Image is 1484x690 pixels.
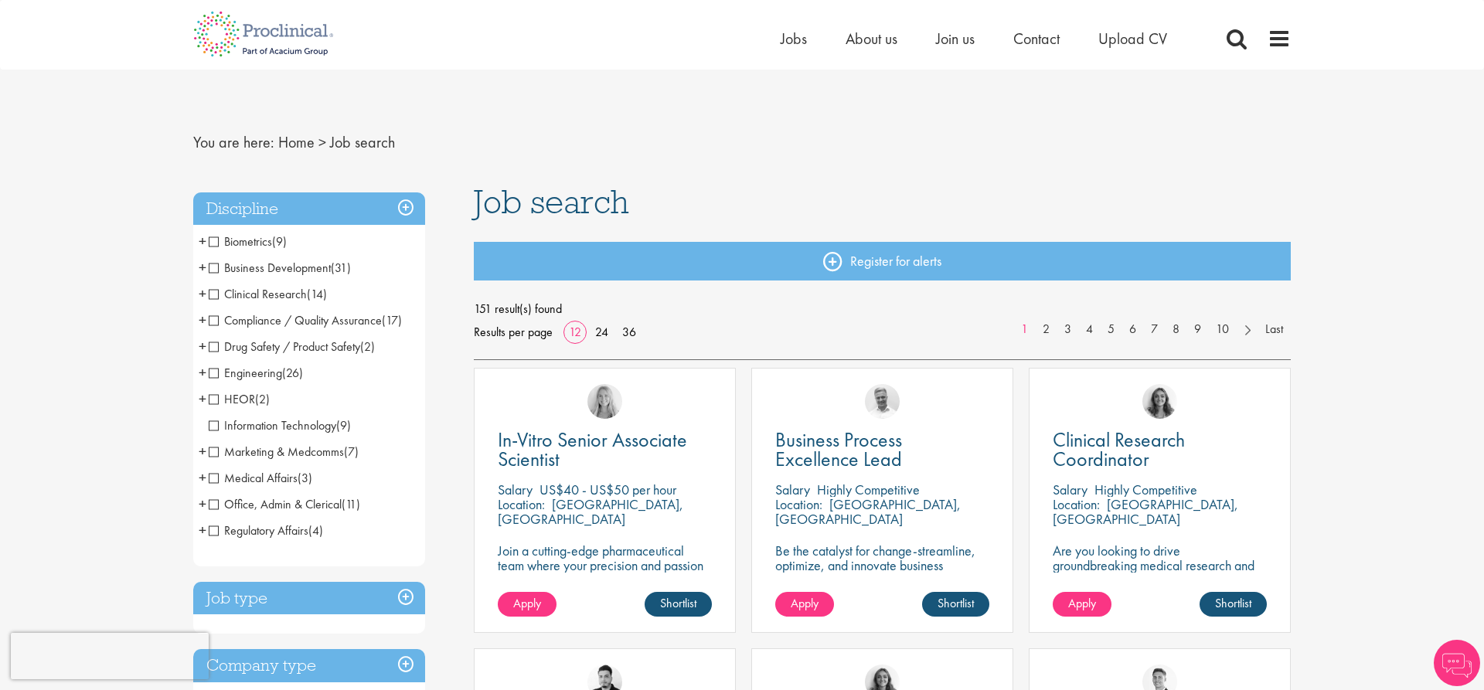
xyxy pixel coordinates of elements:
img: Joshua Bye [865,384,900,419]
span: (9) [272,233,287,250]
span: Biometrics [209,233,287,250]
a: 1 [1013,321,1036,338]
p: [GEOGRAPHIC_DATA], [GEOGRAPHIC_DATA] [498,495,683,528]
a: 4 [1078,321,1101,338]
a: Business Process Excellence Lead [775,430,989,469]
span: (11) [342,496,360,512]
a: 10 [1208,321,1237,338]
span: In-Vitro Senior Associate Scientist [498,427,687,472]
span: Apply [1068,595,1096,611]
span: + [199,335,206,358]
img: Chatbot [1434,640,1480,686]
p: Be the catalyst for change-streamline, optimize, and innovate business processes in a dynamic bio... [775,543,989,602]
span: + [199,440,206,463]
p: Are you looking to drive groundbreaking medical research and make a real impact-join our client a... [1053,543,1267,602]
span: (2) [360,338,375,355]
div: Company type [193,649,425,682]
span: Salary [1053,481,1087,498]
span: > [318,132,326,152]
span: HEOR [209,391,270,407]
span: (2) [255,391,270,407]
p: US$40 - US$50 per hour [539,481,676,498]
span: HEOR [209,391,255,407]
img: Jackie Cerchio [1142,384,1177,419]
a: breadcrumb link [278,132,315,152]
a: Register for alerts [474,242,1292,280]
span: Regulatory Affairs [209,522,323,539]
p: Join a cutting-edge pharmaceutical team where your precision and passion for science will help sh... [498,543,712,602]
a: 6 [1122,321,1144,338]
a: Upload CV [1098,29,1167,49]
span: Office, Admin & Clerical [209,496,360,512]
a: Shortlist [645,592,712,617]
iframe: reCAPTCHA [11,633,209,679]
span: + [199,492,206,515]
a: 36 [617,324,642,340]
span: Information Technology [209,417,336,433]
span: Salary [775,481,810,498]
span: Compliance / Quality Assurance [209,312,382,328]
span: + [199,256,206,279]
span: + [199,466,206,489]
span: (17) [382,312,402,328]
span: + [199,518,206,542]
span: + [199,361,206,384]
span: (14) [307,286,327,302]
p: [GEOGRAPHIC_DATA], [GEOGRAPHIC_DATA] [775,495,961,528]
span: Information Technology [209,417,351,433]
span: + [199,545,206,568]
span: (3) [298,470,312,486]
span: Medical Affairs [209,470,298,486]
a: 5 [1100,321,1122,338]
span: Business Process Excellence Lead [775,427,902,472]
span: You are here: [193,132,274,152]
a: Apply [1053,592,1111,617]
a: Last [1258,321,1291,338]
span: Apply [791,595,819,611]
a: 8 [1165,321,1187,338]
span: Contact [1013,29,1060,49]
span: Medical Affairs [209,470,312,486]
span: Location: [775,495,822,513]
p: [GEOGRAPHIC_DATA], [GEOGRAPHIC_DATA] [1053,495,1238,528]
span: Engineering [209,365,282,381]
h3: Job type [193,582,425,615]
a: 7 [1143,321,1166,338]
a: Apply [498,592,556,617]
p: Highly Competitive [1094,481,1197,498]
a: Shortlist [922,592,989,617]
a: In-Vitro Senior Associate Scientist [498,430,712,469]
a: Clinical Research Coordinator [1053,430,1267,469]
span: Clinical Research [209,286,327,302]
span: Location: [1053,495,1100,513]
span: Business Development [209,260,351,276]
a: 9 [1186,321,1209,338]
span: (31) [331,260,351,276]
span: Business Development [209,260,331,276]
span: (9) [328,549,342,565]
span: Regulatory Affairs [209,522,308,539]
a: Shortlist [1200,592,1267,617]
span: Marketing & Medcomms [209,444,359,460]
span: + [199,229,206,253]
span: Clinical Research Coordinator [1053,427,1185,472]
a: About us [846,29,897,49]
h3: Discipline [193,192,425,226]
span: (9) [336,417,351,433]
a: Join us [936,29,975,49]
a: 3 [1057,321,1079,338]
span: Compliance / Quality Assurance [209,312,402,328]
span: (26) [282,365,303,381]
a: Shannon Briggs [587,384,622,419]
span: Office, Admin & Clerical [209,496,342,512]
span: (4) [308,522,323,539]
a: Apply [775,592,834,617]
span: Job search [474,181,629,223]
span: Results per page [474,321,553,344]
